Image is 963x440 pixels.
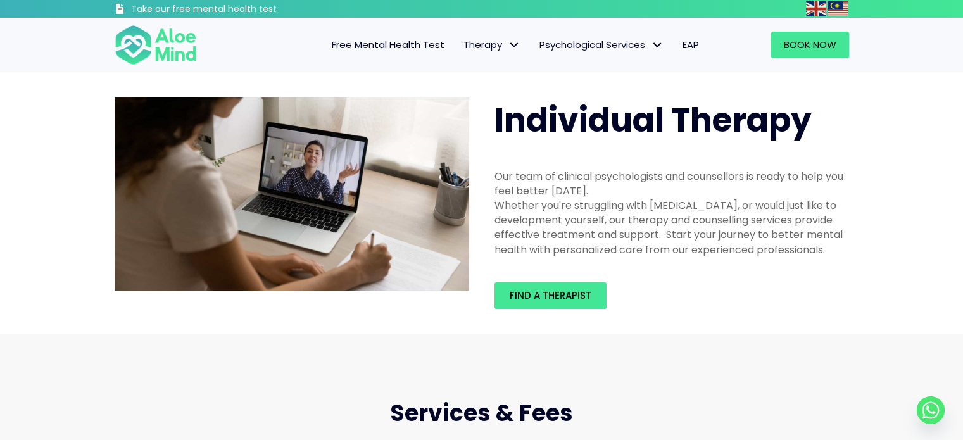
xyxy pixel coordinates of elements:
a: English [806,1,828,16]
img: Aloe Mind Malaysia | Mental Healthcare Services in Malaysia and Singapore [115,97,469,291]
img: ms [828,1,848,16]
span: Psychological Services: submenu [648,36,667,54]
span: Services & Fees [390,397,573,429]
span: Therapy: submenu [505,36,524,54]
span: Find a therapist [510,289,591,302]
span: Book Now [784,38,836,51]
a: EAP [673,32,708,58]
a: Whatsapp [917,396,945,424]
div: Whether you're struggling with [MEDICAL_DATA], or would just like to development yourself, our th... [494,198,849,257]
span: Free Mental Health Test [332,38,444,51]
span: Therapy [463,38,520,51]
div: Our team of clinical psychologists and counsellors is ready to help you feel better [DATE]. [494,169,849,198]
span: EAP [683,38,699,51]
img: Aloe mind Logo [115,24,197,66]
a: Take our free mental health test [115,3,344,18]
a: Malay [828,1,849,16]
a: Psychological ServicesPsychological Services: submenu [530,32,673,58]
nav: Menu [213,32,708,58]
a: Book Now [771,32,849,58]
img: en [806,1,826,16]
h3: Take our free mental health test [131,3,344,16]
span: Psychological Services [539,38,664,51]
a: TherapyTherapy: submenu [454,32,530,58]
a: Free Mental Health Test [322,32,454,58]
a: Find a therapist [494,282,607,309]
span: Individual Therapy [494,97,812,143]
